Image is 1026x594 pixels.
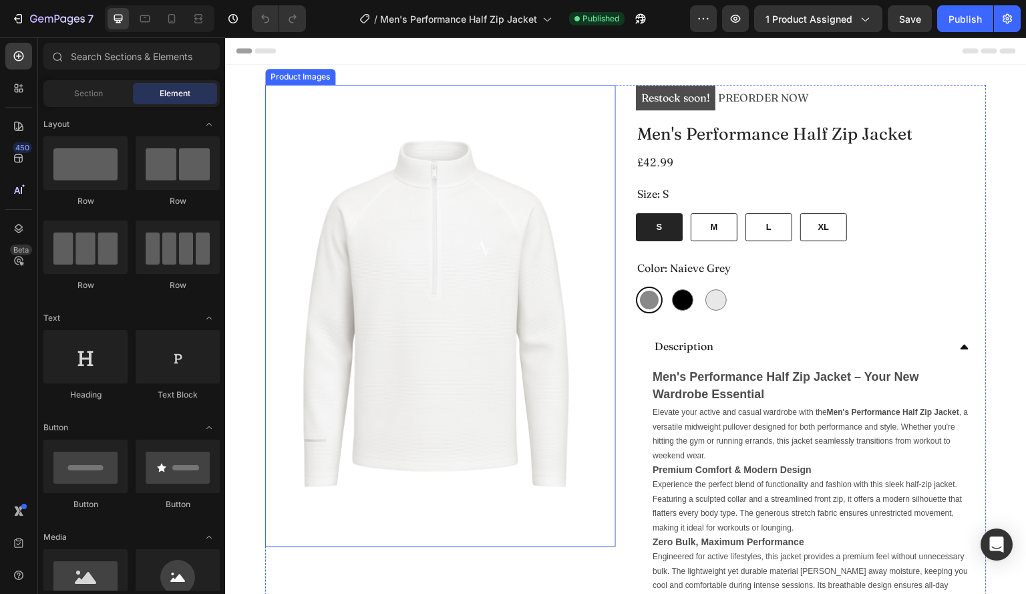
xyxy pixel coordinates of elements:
[136,498,220,510] div: Button
[754,5,882,32] button: 1 product assigned
[427,514,743,567] p: Engineered for active lifestyles, this jacket provides a premium feel without unnecessary bulk. T...
[411,48,490,73] mark: Restock soon!
[602,370,734,380] strong: Men's Performance Half Zip Jacket
[5,5,100,32] button: 7
[888,5,932,32] button: Save
[949,12,982,26] div: Publish
[43,118,69,130] span: Layout
[427,442,737,495] p: Experience the perfect blend of functionality and fashion with this sleek half-zip jacket. Featur...
[427,499,579,510] h3: Zero Bulk, Maximum Performance
[899,13,921,25] span: Save
[937,5,993,32] button: Publish
[486,184,493,194] span: M
[432,184,438,194] span: S
[43,195,128,207] div: Row
[430,299,488,319] p: Description
[374,12,377,26] span: /
[981,529,1013,561] div: Open Intercom Messenger
[411,47,584,73] p: PREORDER NOW
[136,389,220,401] div: Text Block
[43,43,220,69] input: Search Sections & Elements
[427,333,694,363] h2: Men's Performance Half Zip Jacket – Your New Wardrobe Essential
[411,84,761,109] h1: Men's Performance Half Zip Jacket
[43,389,128,401] div: Heading
[43,498,128,510] div: Button
[765,12,852,26] span: 1 product assigned
[582,13,619,25] span: Published
[198,114,220,135] span: Toggle open
[198,527,220,548] span: Toggle open
[136,279,220,291] div: Row
[252,5,306,32] div: Undo/Redo
[198,417,220,438] span: Toggle open
[13,142,32,153] div: 450
[43,312,60,324] span: Text
[427,427,586,438] h3: Premium Comfort & Modern Design
[427,370,743,423] p: Elevate your active and casual wardrobe with the , a versatile midweight pullover designed for bo...
[43,531,67,543] span: Media
[541,184,546,194] span: L
[43,422,68,434] span: Button
[593,184,605,194] span: XL
[160,88,190,100] span: Element
[10,245,32,255] div: Beta
[380,12,537,26] span: Men's Performance Half Zip Jacket
[88,11,94,27] p: 7
[411,116,761,134] div: £42.99
[411,146,445,168] legend: Size: S
[225,37,1026,594] iframe: Design area
[198,307,220,329] span: Toggle open
[136,195,220,207] div: Row
[43,279,128,291] div: Row
[74,88,103,100] span: Section
[411,220,507,242] legend: Color: Naieve Grey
